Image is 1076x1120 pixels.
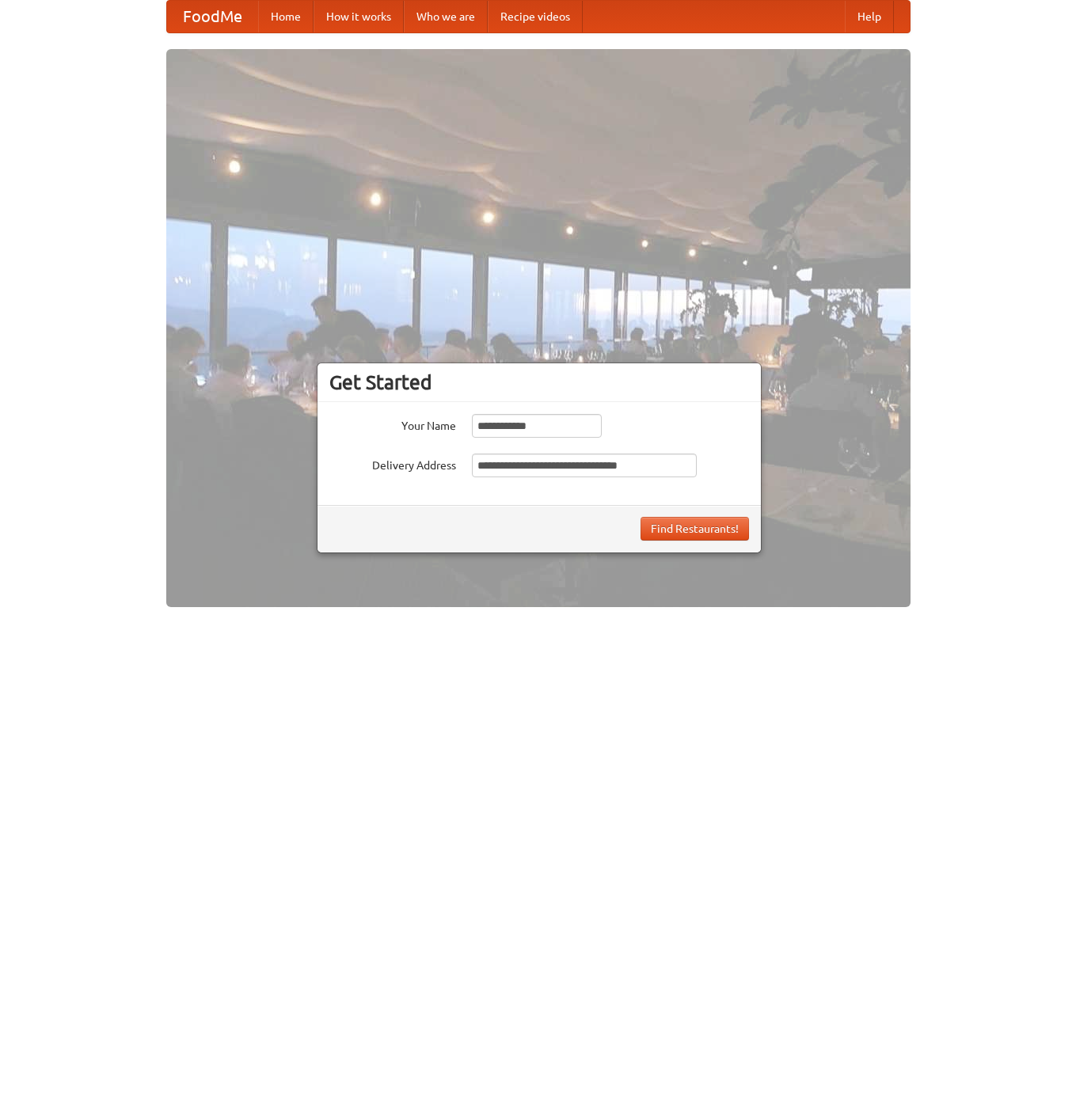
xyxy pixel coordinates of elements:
a: Home [258,1,314,32]
a: Help [845,1,894,32]
a: Recipe videos [488,1,583,32]
a: FoodMe [167,1,258,32]
a: How it works [314,1,404,32]
label: Delivery Address [329,454,456,473]
h3: Get Started [329,370,749,394]
label: Your Name [329,414,456,434]
a: Who we are [404,1,488,32]
button: Find Restaurants! [641,517,749,541]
